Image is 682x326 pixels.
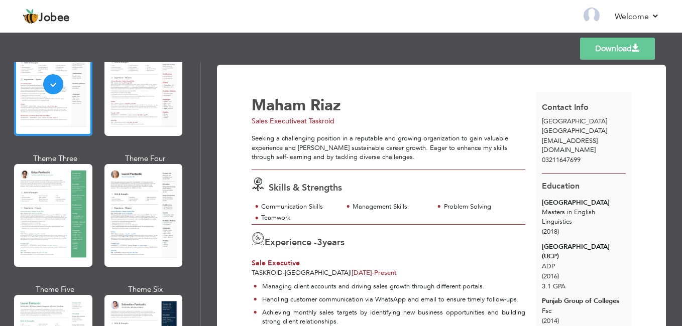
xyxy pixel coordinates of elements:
span: at Taskroid [301,116,334,126]
span: Sales Executive [252,116,301,126]
div: [GEOGRAPHIC_DATA] (UCP) [542,242,626,261]
label: years [317,236,345,249]
span: Taskroid [252,268,283,277]
a: Welcome [615,11,659,23]
span: [EMAIL_ADDRESS][DOMAIN_NAME] [542,136,598,155]
span: (2014) [542,316,559,325]
div: Theme Six [106,284,185,295]
span: [GEOGRAPHIC_DATA] [542,117,607,126]
div: Communication Skills [261,202,337,212]
span: | [350,268,352,277]
span: Fsc [542,306,551,315]
p: Handling customer communication via WhatsApp and email to ensure timely follow-ups. [262,295,525,304]
span: Experience - [265,236,317,249]
span: Present [352,268,397,277]
div: Theme Three [16,153,94,164]
img: Profile Img [584,8,600,24]
span: Sale Executive [252,258,300,268]
span: (2018) [542,227,559,236]
span: [GEOGRAPHIC_DATA] [542,126,607,135]
span: ADP [542,262,555,271]
span: Riaz [310,95,341,116]
span: [DATE] [352,268,374,277]
span: Education [542,181,580,192]
span: [GEOGRAPHIC_DATA] [285,268,350,277]
div: Management Skills [353,202,428,212]
span: Jobee [39,13,70,24]
div: Problem Solving [444,202,520,212]
span: Contact Info [542,102,589,113]
span: 3.1 GPA [542,282,565,291]
a: Jobee [23,9,70,25]
div: Theme Five [16,284,94,295]
div: Punjab Group of Colleges [542,296,626,306]
a: Download [580,38,655,60]
div: Theme Four [106,153,185,164]
img: jobee.io [23,9,39,25]
div: [GEOGRAPHIC_DATA] [542,198,626,208]
p: Managing client accounts and driving sales growth through different portals. [262,282,525,291]
span: Masters in English Linguistics [542,208,595,226]
span: Skills & Strengths [269,182,342,194]
span: - [283,268,285,277]
span: 03211647699 [542,155,581,165]
div: Seeking a challenging position in a reputable and growing organization to gain valuable experienc... [252,134,525,162]
span: 3 [317,236,322,249]
span: (2016) [542,272,559,281]
span: Maham [252,95,306,116]
span: - [372,268,374,277]
div: Teamwork [261,213,337,223]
